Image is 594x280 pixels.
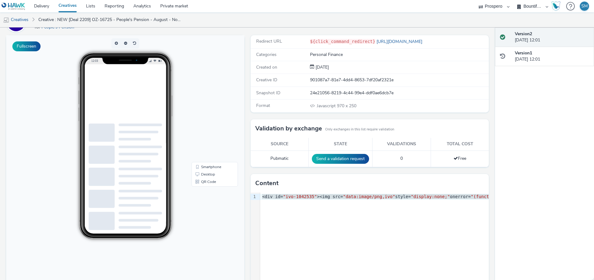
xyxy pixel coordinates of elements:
[309,138,372,151] th: State
[551,1,561,11] img: Hawk Academy
[195,145,210,148] span: QR Code
[310,39,375,44] code: ${click_command_redirect}
[310,77,488,83] div: 901087a7-81e7-4dd4-8653-7df20af2321e
[372,138,431,151] th: Validations
[375,39,425,45] a: [URL][DOMAIN_NAME]
[187,143,230,150] li: QR Code
[256,90,280,96] span: Snapshot ID
[454,155,466,161] span: Free
[283,194,317,199] span: "ivo-1042535"
[314,64,329,70] div: Creation 22 September 2025, 12:01
[400,155,403,161] span: 0
[314,64,329,70] span: [DATE]
[35,12,184,27] a: Creative : NEW [Deal 2209] OZ-16725 - People's Pension - August - Nov '25 - Skin V2 [429208465]
[251,151,309,167] td: Pubmatic
[312,154,369,164] button: Send a validation request
[255,179,278,188] h3: Content
[256,64,277,70] span: Created on
[195,137,209,141] span: Desktop
[2,2,25,10] img: undefined Logo
[187,128,230,135] li: Smartphone
[255,124,322,133] h3: Validation by exchange
[316,103,356,109] span: 970 x 250
[12,41,41,51] button: Fullscreen
[515,31,589,44] div: [DATE] 12:01
[310,90,488,96] div: 24e21056-8219-4c44-99e4-ddf0ae6dcb7e
[85,24,92,27] span: 12:03
[581,2,588,11] div: SM
[317,103,337,109] span: Javascript
[551,1,563,11] a: Hawk Academy
[251,194,257,200] div: 1
[256,38,282,44] span: Redirect URL
[3,17,9,23] img: mobile
[256,77,277,83] span: Creative ID
[343,194,395,199] span: "data:image/png,ivo"
[35,24,41,30] span: for
[515,50,589,63] div: [DATE] 12:01
[310,52,488,58] div: Personal Finance
[431,138,489,151] th: Total cost
[256,103,270,108] span: Format
[515,50,532,56] strong: Version 1
[41,24,77,30] a: People's Pension
[187,135,230,143] li: Desktop
[515,31,532,37] strong: Version 2
[256,52,277,57] span: Categories
[411,194,450,199] span: "display:none;"
[195,130,215,134] span: Smartphone
[325,127,394,132] small: Only exchanges in this list require validation
[251,138,309,151] th: Source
